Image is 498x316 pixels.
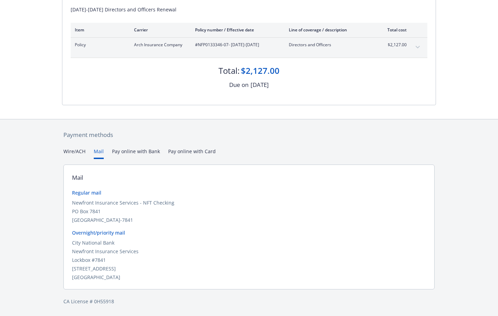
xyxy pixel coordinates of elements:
div: Item [75,27,123,33]
div: Carrier [134,27,184,33]
div: [STREET_ADDRESS] [72,265,426,272]
div: Overnight/priority mail [72,229,426,236]
div: Payment methods [63,130,435,139]
button: Pay online with Card [168,148,216,159]
div: [GEOGRAPHIC_DATA] [72,274,426,281]
div: Policy number / Effective date [195,27,278,33]
div: Newfront Insurance Services [72,248,426,255]
div: [GEOGRAPHIC_DATA]-7841 [72,216,426,224]
div: Total: [218,65,240,77]
div: Newfront Insurance Services - NFT Checking [72,199,426,206]
div: Due on [229,80,248,89]
div: Line of coverage / description [289,27,370,33]
div: PO Box 7841 [72,208,426,215]
div: Total cost [381,27,407,33]
div: Mail [72,173,83,182]
span: Policy [75,42,123,48]
button: Wire/ACH [63,148,85,159]
span: #NFP0133346-07 - [DATE]-[DATE] [195,42,278,48]
div: Regular mail [72,189,426,196]
div: CA License # 0H55918 [63,298,435,305]
button: Pay online with Bank [112,148,160,159]
div: PolicyArch Insurance Company#NFP0133346-07- [DATE]-[DATE]Directors and Officers$2,127.00expand co... [71,38,427,58]
span: Arch Insurance Company [134,42,184,48]
div: City National Bank [72,239,426,246]
div: [DATE] [251,80,269,89]
div: $2,127.00 [241,65,280,77]
span: Directors and Officers [289,42,370,48]
button: expand content [412,42,423,53]
div: Lockbox #7841 [72,256,426,264]
button: Mail [94,148,104,159]
div: [DATE]-[DATE] Directors and Officers Renewal [71,6,427,13]
span: $2,127.00 [381,42,407,48]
